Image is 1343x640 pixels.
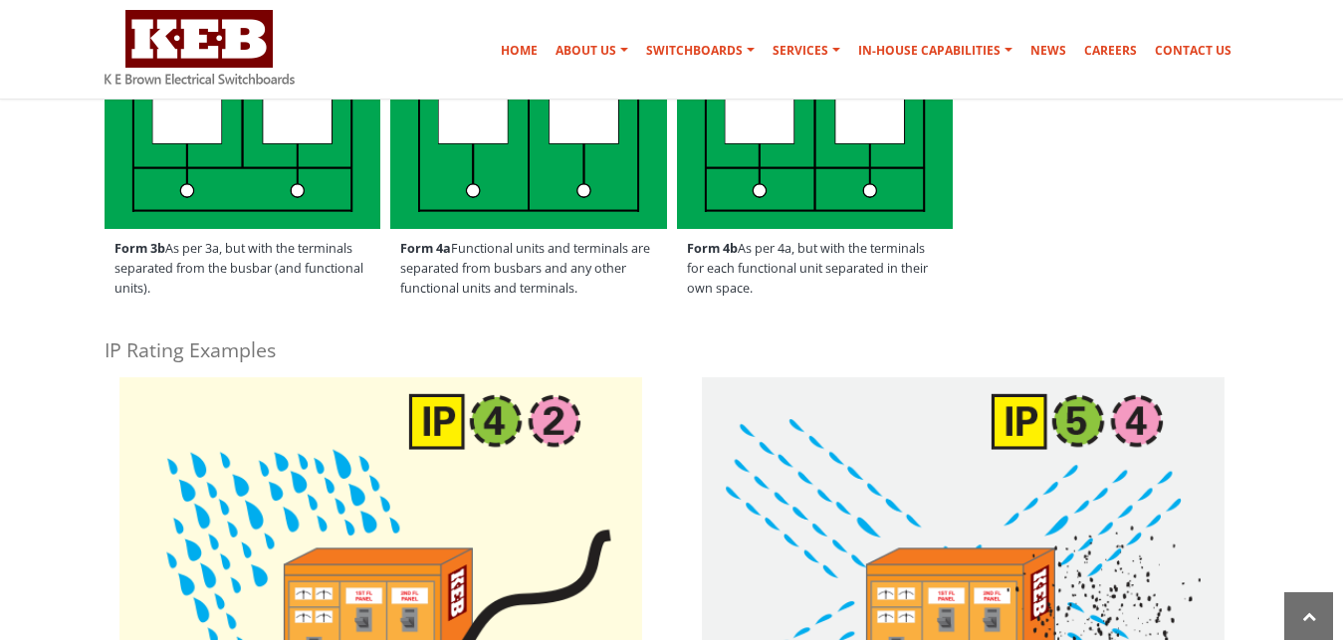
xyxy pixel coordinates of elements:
a: Services [765,31,848,71]
strong: Form 3b [114,240,165,257]
span: As per 4a, but with the terminals for each functional unit separated in their own space. [677,229,954,309]
img: K E Brown Electrical Switchboards [105,10,295,85]
span: As per 3a, but with the terminals separated from the busbar (and functional units). [105,229,381,309]
a: News [1022,31,1074,71]
a: Careers [1076,31,1145,71]
h4: IP Rating Examples [105,336,1239,363]
a: Switchboards [638,31,763,71]
a: Home [493,31,546,71]
a: About Us [548,31,636,71]
strong: Form 4b [687,240,738,257]
span: Functional units and terminals are separated from busbars and any other functional units and term... [390,229,667,309]
strong: Form 4a [400,240,451,257]
a: In-house Capabilities [850,31,1020,71]
a: Contact Us [1147,31,1239,71]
